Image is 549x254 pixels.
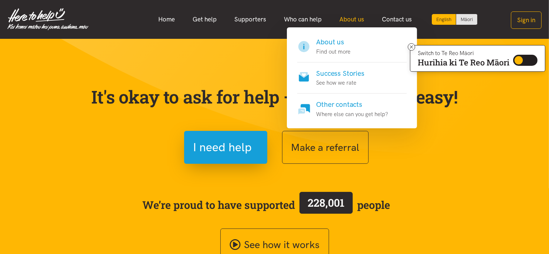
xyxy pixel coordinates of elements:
[297,94,407,119] a: Other contacts Where else can you get help?
[316,68,365,79] h4: Success Stories
[7,8,88,30] img: Home
[184,11,226,27] a: Get help
[432,14,478,25] div: Language toggle
[316,47,351,56] p: Find out more
[418,59,509,66] p: Hurihia ki Te Reo Māori
[149,11,184,27] a: Home
[282,131,369,164] button: Make a referral
[193,138,252,157] span: I need help
[287,27,417,128] div: About us
[90,86,460,108] p: It's okay to ask for help — we've made it easy!
[142,190,390,219] span: We’re proud to have supported people
[418,51,509,55] p: Switch to Te Reo Māori
[316,110,389,119] p: Where else can you get help?
[297,37,407,62] a: About us Find out more
[456,14,477,25] a: Switch to Te Reo Māori
[316,99,389,110] h4: Other contacts
[432,14,456,25] div: Current language
[373,11,421,27] a: Contact us
[275,11,331,27] a: Who can help
[226,11,275,27] a: Supporters
[184,131,267,164] button: I need help
[316,37,351,47] h4: About us
[295,190,357,219] a: 228,001
[331,11,373,27] a: About us
[511,11,542,29] button: Sign in
[297,62,407,94] a: Success Stories See how we rate
[316,78,365,87] p: See how we rate
[308,196,345,210] span: 228,001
